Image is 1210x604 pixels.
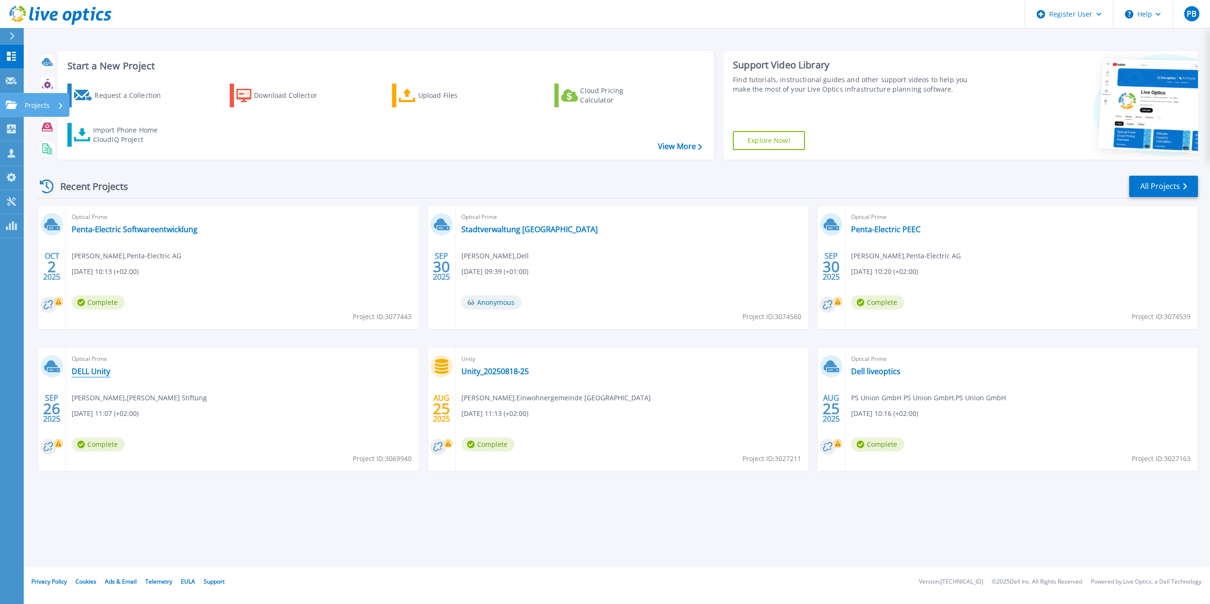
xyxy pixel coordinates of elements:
span: 30 [433,263,450,271]
a: All Projects [1129,176,1198,197]
div: Support Video Library [733,59,978,71]
span: [PERSON_NAME] , Dell [461,251,529,261]
h3: Start a New Project [67,61,702,71]
div: Request a Collection [94,86,170,105]
a: Support [204,577,225,585]
div: Upload Files [418,86,494,105]
a: EULA [181,577,195,585]
a: Ads & Email [105,577,137,585]
span: PB [1187,10,1196,18]
span: Optical Prime [72,354,413,364]
li: © 2025 Dell Inc. All Rights Reserved [992,579,1082,585]
span: [DATE] 10:16 (+02:00) [851,408,918,419]
a: Penta-Electric PEEC [851,225,920,234]
span: Project ID: 3027163 [1132,453,1191,464]
div: Download Collector [254,86,330,105]
div: SEP 2025 [822,249,840,284]
span: [PERSON_NAME] , [PERSON_NAME] Stiftung [72,393,207,403]
span: 25 [823,405,840,413]
li: Version: [TECHNICAL_ID] [919,579,983,585]
span: 25 [433,405,450,413]
div: SEP 2025 [432,249,450,284]
span: Project ID: 3074539 [1132,311,1191,322]
span: Anonymous [461,295,522,310]
a: View More [658,142,702,151]
a: Telemetry [145,577,172,585]
a: Dell liveoptics [851,367,900,376]
span: Complete [851,295,904,310]
a: Penta-Electric Softwareentwicklung [72,225,197,234]
p: Projects [25,93,50,118]
span: Unity [461,354,803,364]
a: Cloud Pricing Calculator [554,84,660,107]
span: [PERSON_NAME] , Penta-Electric AG [851,251,961,261]
a: Cookies [75,577,96,585]
div: Recent Projects [37,175,141,198]
a: Privacy Policy [31,577,67,585]
li: Powered by Live Optics, a Dell Technology [1091,579,1201,585]
span: Complete [72,437,125,452]
span: Project ID: 3077443 [353,311,412,322]
div: Cloud Pricing Calculator [581,86,657,105]
span: Project ID: 3069940 [353,453,412,464]
div: Find tutorials, instructional guides and other support videos to help you make the most of your L... [733,75,978,94]
span: [DATE] 10:13 (+02:00) [72,266,139,277]
span: Optical Prime [72,212,413,222]
span: 26 [43,405,60,413]
span: Project ID: 3027211 [742,453,801,464]
span: Complete [461,437,515,452]
a: DELL Unity [72,367,110,376]
span: 30 [823,263,840,271]
div: Import Phone Home CloudIQ Project [93,125,167,144]
a: Unity_20250818-25 [461,367,529,376]
a: Request a Collection [67,84,173,107]
span: Optical Prime [851,212,1192,222]
div: AUG 2025 [432,391,450,426]
a: Upload Files [392,84,498,107]
span: [DATE] 09:39 (+01:00) [461,266,528,277]
div: SEP 2025 [43,391,61,426]
span: PS Union GmbH PS Union GmbH , PS Union GmbH [851,393,1006,403]
span: [DATE] 11:07 (+02:00) [72,408,139,419]
a: Explore Now! [733,131,805,150]
div: OCT 2025 [43,249,61,284]
span: [DATE] 10:20 (+02:00) [851,266,918,277]
span: Complete [72,295,125,310]
span: Project ID: 3074560 [742,311,801,322]
a: Stadtverwaltung [GEOGRAPHIC_DATA] [461,225,598,234]
span: Complete [851,437,904,452]
div: AUG 2025 [822,391,840,426]
span: [DATE] 11:13 (+02:00) [461,408,528,419]
span: Optical Prime [461,212,803,222]
span: 2 [47,263,56,271]
span: Optical Prime [851,354,1192,364]
span: [PERSON_NAME] , Penta-Electric AG [72,251,181,261]
a: Download Collector [230,84,336,107]
span: [PERSON_NAME] , Einwohnergemeinde [GEOGRAPHIC_DATA] [461,393,651,403]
